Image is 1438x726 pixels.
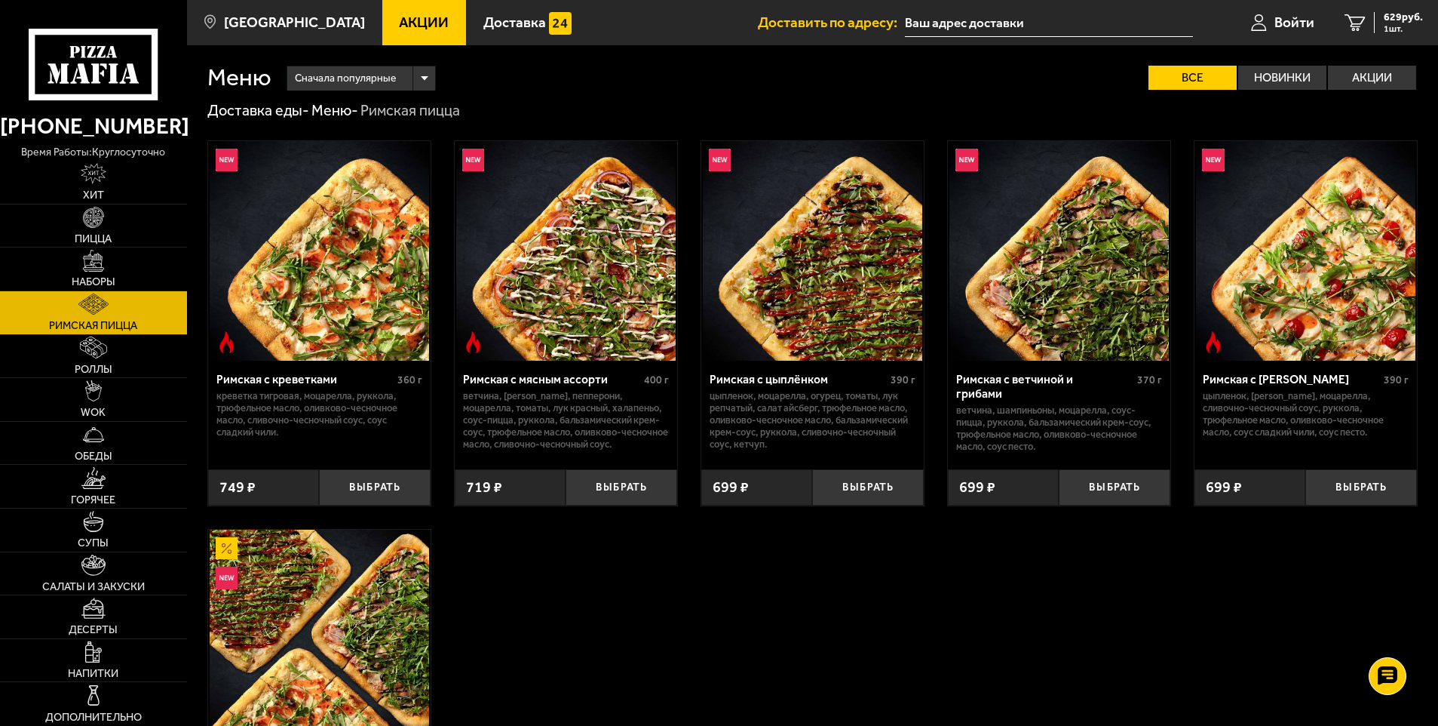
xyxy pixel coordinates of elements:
[462,331,485,354] img: Острое блюдо
[69,625,118,635] span: Десерты
[81,408,106,418] span: WOK
[311,101,358,119] a: Меню-
[75,234,112,245] span: Пицца
[216,331,238,354] img: Острое блюдо
[397,374,422,386] span: 360 г
[949,141,1169,361] img: Римская с ветчиной и грибами
[959,480,995,495] span: 699 ₽
[45,712,142,723] span: Дополнительно
[948,141,1170,361] a: НовинкаРимская с ветчиной и грибами
[956,372,1133,401] div: Римская с ветчиной и грибами
[955,149,978,171] img: Новинка
[1194,141,1417,361] a: НовинкаОстрое блюдоРимская с томатами черри
[1384,374,1409,386] span: 390 г
[1384,24,1423,33] span: 1 шт.
[72,277,115,288] span: Наборы
[1203,390,1409,438] p: цыпленок, [PERSON_NAME], моцарелла, сливочно-чесночный соус, руккола, трюфельное масло, оливково-...
[1059,469,1170,506] button: Выбрать
[566,469,677,506] button: Выбрать
[216,537,238,560] img: Акционный
[483,15,546,29] span: Доставка
[1137,374,1162,386] span: 370 г
[207,66,271,90] h1: Меню
[360,101,460,121] div: Римская пицца
[709,149,731,171] img: Новинка
[1203,372,1380,386] div: Римская с [PERSON_NAME]
[463,372,640,386] div: Римская с мясным ассорти
[216,372,394,386] div: Римская с креветками
[207,101,309,119] a: Доставка еды-
[462,149,485,171] img: Новинка
[1148,66,1237,90] label: Все
[703,141,922,361] img: Римская с цыплёнком
[216,149,238,171] img: Новинка
[456,141,676,361] img: Римская с мясным ассорти
[216,567,238,589] img: Новинка
[42,582,145,592] span: Салаты и закуски
[1328,66,1416,90] label: Акции
[549,12,572,35] img: 15daf4d41897b9f0e9f617042186c801.svg
[68,669,118,679] span: Напитки
[905,9,1192,37] input: Ваш адрес доставки
[758,15,905,29] span: Доставить по адресу:
[455,141,677,361] a: НовинкаОстрое блюдоРимская с мясным ассорти
[75,365,112,375] span: Роллы
[1196,141,1415,361] img: Римская с томатами черри
[78,538,109,549] span: Супы
[710,390,915,450] p: цыпленок, моцарелла, огурец, томаты, лук репчатый, салат айсберг, трюфельное масло, оливково-чесн...
[463,390,669,450] p: ветчина, [PERSON_NAME], пепперони, моцарелла, томаты, лук красный, халапеньо, соус-пицца, руккола...
[219,480,256,495] span: 749 ₽
[1202,149,1225,171] img: Новинка
[713,480,749,495] span: 699 ₽
[710,372,887,386] div: Римская с цыплёнком
[75,451,112,462] span: Обеды
[1206,480,1242,495] span: 699 ₽
[1384,12,1423,23] span: 629 руб.
[1238,66,1326,90] label: Новинки
[71,495,115,506] span: Горячее
[644,374,669,386] span: 400 г
[466,480,502,495] span: 719 ₽
[319,469,431,506] button: Выбрать
[956,405,1162,453] p: ветчина, шампиньоны, моцарелла, соус-пицца, руккола, бальзамический крем-соус, трюфельное масло, ...
[49,321,137,331] span: Римская пицца
[701,141,924,361] a: НовинкаРимская с цыплёнком
[891,374,915,386] span: 390 г
[1305,469,1417,506] button: Выбрать
[1202,331,1225,354] img: Острое блюдо
[224,15,365,29] span: [GEOGRAPHIC_DATA]
[216,390,422,438] p: креветка тигровая, моцарелла, руккола, трюфельное масло, оливково-чесночное масло, сливочно-чесно...
[83,190,104,201] span: Хит
[399,15,449,29] span: Акции
[208,141,431,361] a: НовинкаОстрое блюдоРимская с креветками
[295,64,396,93] span: Сначала популярные
[812,469,924,506] button: Выбрать
[210,141,429,361] img: Римская с креветками
[1274,15,1314,29] span: Войти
